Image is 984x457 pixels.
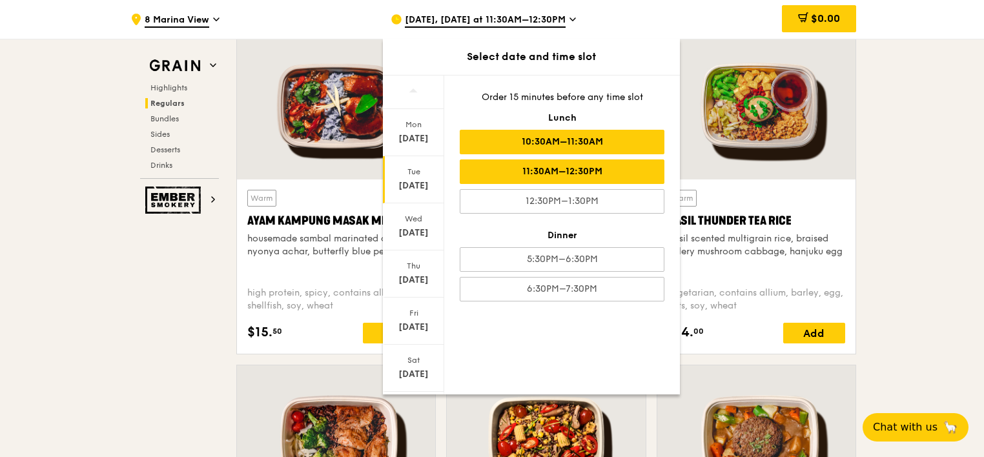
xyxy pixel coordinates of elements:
span: Desserts [150,145,180,154]
span: $15. [247,323,272,342]
div: high protein, spicy, contains allium, shellfish, soy, wheat [247,287,425,312]
div: basil scented multigrain rice, braised celery mushroom cabbage, hanjuku egg [668,232,845,258]
div: Select date and time slot [383,49,680,65]
div: 11:30AM–12:30PM [460,159,664,184]
img: Ember Smokery web logo [145,187,205,214]
span: Sides [150,130,170,139]
div: Warm [668,190,697,207]
span: 00 [693,326,704,336]
div: Add [363,323,425,343]
div: Dinner [460,229,664,242]
div: 10:30AM–11:30AM [460,130,664,154]
div: Fri [385,308,442,318]
div: 12:30PM–1:30PM [460,189,664,214]
div: 6:30PM–7:30PM [460,277,664,301]
img: Grain web logo [145,54,205,77]
span: Bundles [150,114,179,123]
div: Add [783,323,845,343]
div: Basil Thunder Tea Rice [668,212,845,230]
span: $0.00 [811,12,840,25]
span: [DATE], [DATE] at 11:30AM–12:30PM [405,14,566,28]
div: [DATE] [385,179,442,192]
div: [DATE] [385,274,442,287]
span: 50 [272,326,282,336]
div: 5:30PM–6:30PM [460,247,664,272]
div: [DATE] [385,227,442,239]
div: [DATE] [385,368,442,381]
div: [DATE] [385,132,442,145]
div: housemade sambal marinated chicken, nyonya achar, butterfly blue pea rice [247,232,425,258]
span: 🦙 [943,420,958,435]
div: [DATE] [385,321,442,334]
span: Regulars [150,99,185,108]
div: Ayam Kampung Masak Merah [247,212,425,230]
div: Sat [385,355,442,365]
span: 8 Marina View [145,14,209,28]
span: $14. [668,323,693,342]
span: Highlights [150,83,187,92]
div: vegetarian, contains allium, barley, egg, nuts, soy, wheat [668,287,845,312]
span: Drinks [150,161,172,170]
div: Tue [385,167,442,177]
div: Lunch [460,112,664,125]
div: Wed [385,214,442,224]
div: Thu [385,261,442,271]
span: Chat with us [873,420,938,435]
div: Order 15 minutes before any time slot [460,91,664,104]
div: Warm [247,190,276,207]
button: Chat with us🦙 [863,413,969,442]
div: Mon [385,119,442,130]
